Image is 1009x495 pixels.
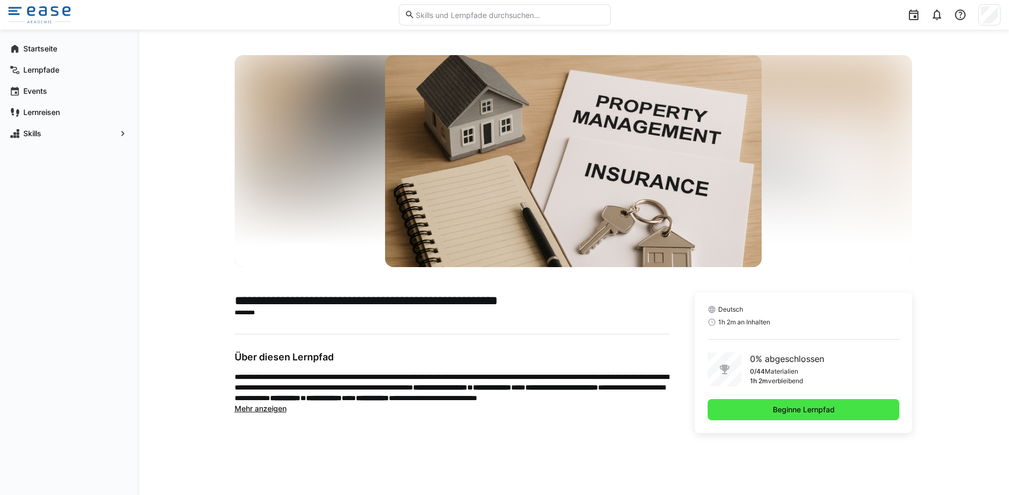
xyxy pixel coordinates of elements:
p: 0% abgeschlossen [750,352,824,365]
button: Beginne Lernpfad [708,399,900,420]
p: verbleibend [768,377,803,385]
span: Beginne Lernpfad [771,404,836,415]
span: 1h 2m an Inhalten [718,318,770,326]
h3: Über diesen Lernpfad [235,351,669,363]
span: Deutsch [718,305,743,314]
p: Materialien [765,367,798,376]
p: 1h 2m [750,377,768,385]
p: 0/44 [750,367,765,376]
span: Mehr anzeigen [235,404,287,413]
input: Skills und Lernpfade durchsuchen… [415,10,604,20]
